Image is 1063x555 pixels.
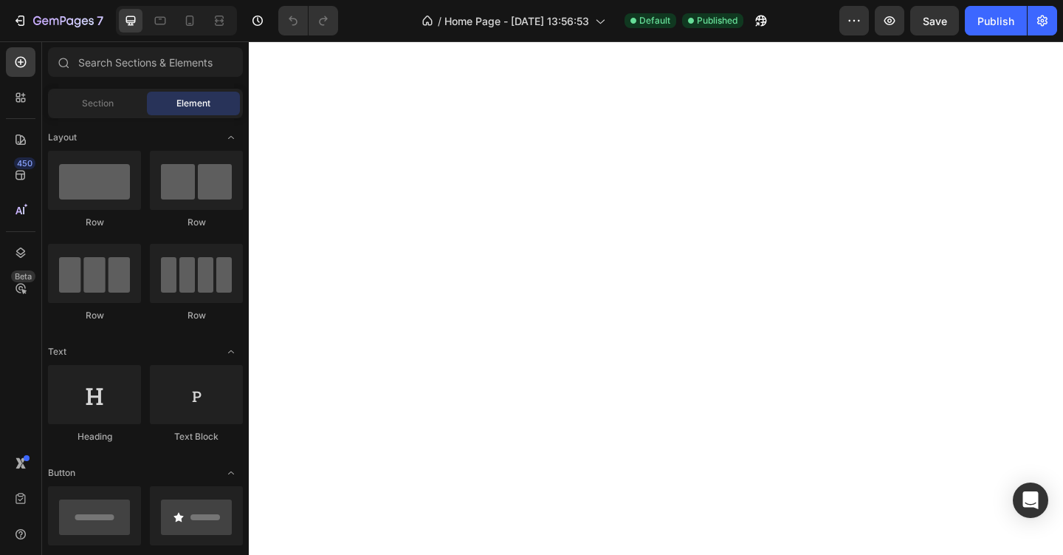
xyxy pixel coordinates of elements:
[82,97,114,110] span: Section
[910,6,959,35] button: Save
[278,6,338,35] div: Undo/Redo
[697,14,737,27] span: Published
[176,97,210,110] span: Element
[48,309,141,322] div: Row
[150,430,243,443] div: Text Block
[150,216,243,229] div: Row
[977,13,1014,29] div: Publish
[923,15,947,27] span: Save
[48,131,77,144] span: Layout
[219,340,243,364] span: Toggle open
[219,126,243,149] span: Toggle open
[150,309,243,322] div: Row
[97,12,103,30] p: 7
[48,47,243,77] input: Search Sections & Elements
[14,157,35,169] div: 450
[11,270,35,282] div: Beta
[48,430,141,443] div: Heading
[1013,483,1048,518] div: Open Intercom Messenger
[249,41,1063,555] iframe: Design area
[444,13,589,29] span: Home Page - [DATE] 13:56:53
[639,14,670,27] span: Default
[48,345,66,358] span: Text
[48,466,75,480] span: Button
[6,6,110,35] button: 7
[438,13,441,29] span: /
[219,461,243,485] span: Toggle open
[48,216,141,229] div: Row
[965,6,1027,35] button: Publish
